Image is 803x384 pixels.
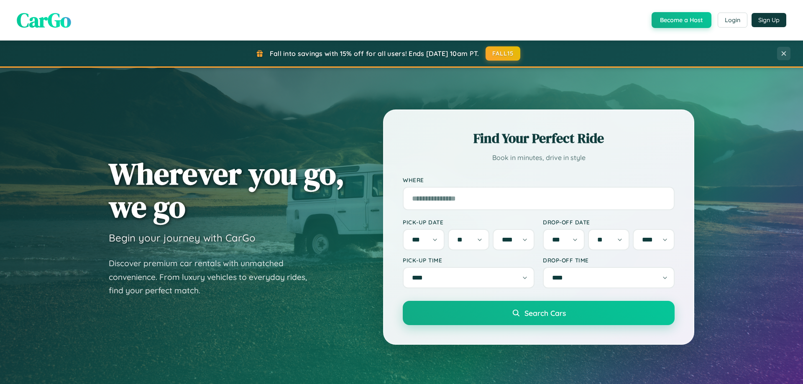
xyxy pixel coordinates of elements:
label: Pick-up Date [403,219,534,226]
button: Login [718,13,747,28]
h2: Find Your Perfect Ride [403,129,675,147]
button: FALL15 [486,46,521,61]
button: Sign Up [752,13,786,27]
label: Where [403,176,675,183]
span: Fall into savings with 15% off for all users! Ends [DATE] 10am PT. [270,49,479,58]
span: Search Cars [524,308,566,318]
span: CarGo [17,6,71,34]
button: Search Cars [403,301,675,325]
p: Discover premium car rentals with unmatched convenience. From luxury vehicles to everyday rides, ... [109,257,318,298]
button: Become a Host [652,12,711,28]
label: Pick-up Time [403,257,534,264]
h3: Begin your journey with CarGo [109,231,256,244]
label: Drop-off Date [543,219,675,226]
p: Book in minutes, drive in style [403,152,675,164]
label: Drop-off Time [543,257,675,264]
h1: Wherever you go, we go [109,157,345,223]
